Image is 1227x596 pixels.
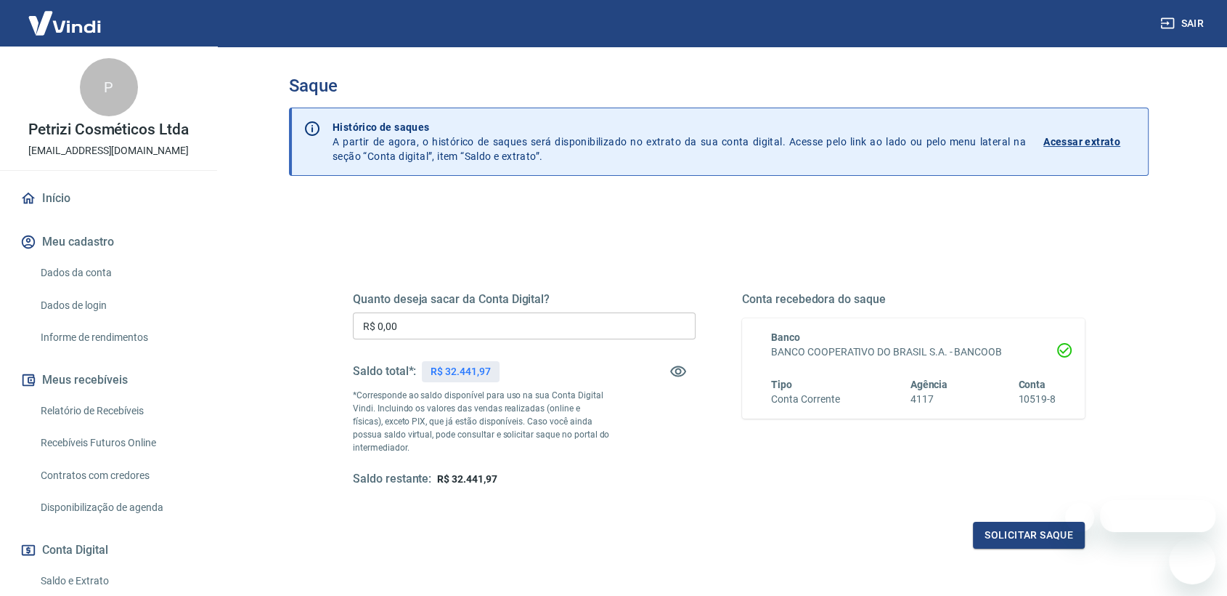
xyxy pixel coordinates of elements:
[1065,503,1094,532] iframe: Fechar mensagem
[771,331,800,343] span: Banco
[1157,10,1210,37] button: Sair
[742,292,1085,307] h5: Conta recebedora do saque
[333,120,1026,164] p: A partir de agora, o histórico de saques será disponibilizado no extrato da sua conta digital. Ac...
[333,120,1026,134] p: Histórico de saques
[431,364,490,379] p: R$ 32.441,97
[1018,379,1045,390] span: Conta
[910,392,948,407] h6: 4117
[289,76,1149,96] h3: Saque
[353,292,696,307] h5: Quanto deseja sacar da Conta Digital?
[771,392,839,407] h6: Conta Corrente
[353,364,416,379] h5: Saldo total*:
[437,473,497,485] span: R$ 32.441,97
[771,345,1056,360] h6: BANCO COOPERATIVO DO BRASIL S.A. - BANCOOB
[35,323,200,353] a: Informe de rendimentos
[35,258,200,288] a: Dados da conta
[1100,500,1215,532] iframe: Mensagem da empresa
[1043,134,1120,149] p: Acessar extrato
[973,522,1085,549] button: Solicitar saque
[353,472,431,487] h5: Saldo restante:
[17,226,200,258] button: Meu cadastro
[17,364,200,396] button: Meus recebíveis
[28,122,189,137] p: Petrizi Cosméticos Ltda
[771,379,792,390] span: Tipo
[35,291,200,321] a: Dados de login
[35,493,200,523] a: Disponibilização de agenda
[80,58,138,116] div: P
[35,566,200,596] a: Saldo e Extrato
[1018,392,1056,407] h6: 10519-8
[35,428,200,458] a: Recebíveis Futuros Online
[1169,538,1215,584] iframe: Botão para abrir a janela de mensagens
[910,379,948,390] span: Agência
[17,534,200,566] button: Conta Digital
[35,461,200,491] a: Contratos com credores
[1043,120,1136,164] a: Acessar extrato
[17,1,112,45] img: Vindi
[353,389,610,454] p: *Corresponde ao saldo disponível para uso na sua Conta Digital Vindi. Incluindo os valores das ve...
[28,143,189,158] p: [EMAIL_ADDRESS][DOMAIN_NAME]
[17,182,200,214] a: Início
[35,396,200,426] a: Relatório de Recebíveis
